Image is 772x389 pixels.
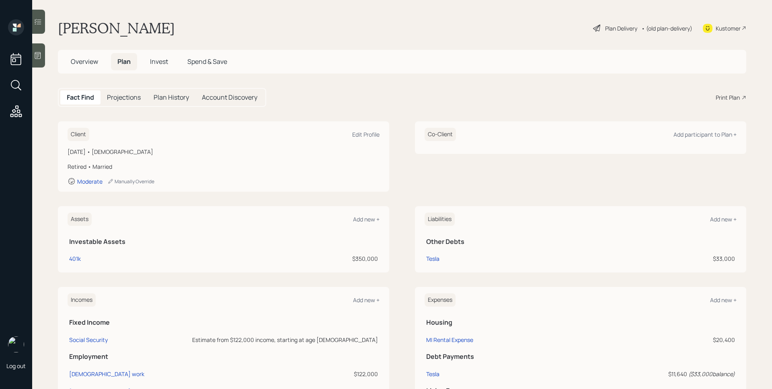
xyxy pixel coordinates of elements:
[426,336,473,344] div: MI Rental Expense
[426,353,735,360] h5: Debt Payments
[69,370,144,378] div: [DEMOGRAPHIC_DATA] work
[716,93,740,102] div: Print Plan
[425,128,456,141] h6: Co-Client
[154,94,189,101] h5: Plan History
[68,293,96,307] h6: Incomes
[107,178,154,185] div: Manually Override
[68,128,89,141] h6: Client
[353,296,380,304] div: Add new +
[58,19,175,37] h1: [PERSON_NAME]
[8,336,24,352] img: james-distasi-headshot.png
[426,254,439,263] div: Tesla
[69,238,378,246] h5: Investable Assets
[202,94,257,101] h5: Account Discovery
[68,213,92,226] h6: Assets
[69,319,378,326] h5: Fixed Income
[107,94,141,101] h5: Projections
[716,24,741,33] div: Kustomer
[68,147,380,156] div: [DATE] • [DEMOGRAPHIC_DATA]
[175,254,378,263] div: $350,000
[425,293,456,307] h6: Expenses
[161,370,378,378] div: $122,000
[161,336,378,344] div: Estimate from $122,000 income, starting at age [DEMOGRAPHIC_DATA]
[710,296,737,304] div: Add new +
[69,353,378,360] h5: Employment
[601,336,735,344] div: $20,400
[353,215,380,223] div: Add new +
[710,215,737,223] div: Add new +
[77,178,103,185] div: Moderate
[688,370,735,378] i: ( $33,000 balance)
[425,213,455,226] h6: Liabilities
[69,336,108,344] div: Social Security
[426,370,439,378] div: Tesla
[68,162,380,171] div: Retired • Married
[187,57,227,66] span: Spend & Save
[6,362,26,370] div: Log out
[117,57,131,66] span: Plan
[71,57,98,66] span: Overview
[426,319,735,326] h5: Housing
[641,24,692,33] div: • (old plan-delivery)
[352,131,380,138] div: Edit Profile
[426,238,735,246] h5: Other Debts
[605,24,637,33] div: Plan Delivery
[67,94,94,101] h5: Fact Find
[549,254,735,263] div: $33,000
[673,131,737,138] div: Add participant to Plan +
[150,57,168,66] span: Invest
[69,254,81,263] div: 401k
[601,370,735,378] div: $11,640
